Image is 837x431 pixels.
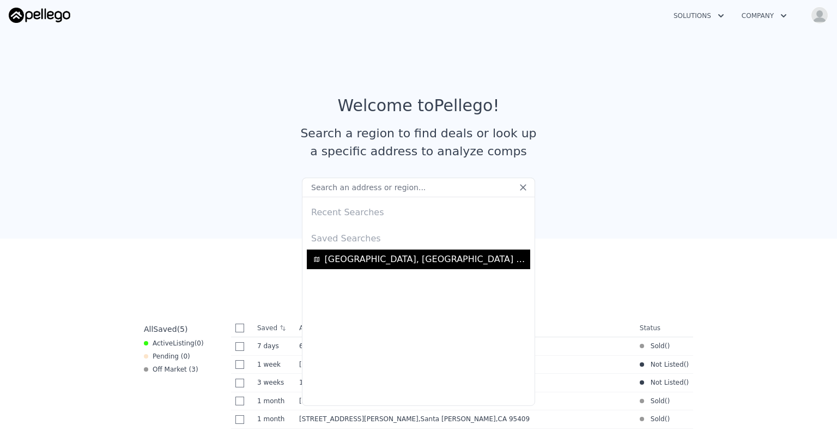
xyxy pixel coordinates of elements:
button: Company [733,6,796,26]
span: ) [686,378,689,387]
span: 1688 Kearny Ct [299,379,350,386]
div: Pending ( 0 ) [144,352,190,361]
div: Saved Properties [139,274,697,293]
span: , CA 95409 [496,415,530,423]
span: [STREET_ADDRESS] [299,361,364,368]
span: Not Listed ( [644,378,687,387]
span: [STREET_ADDRESS] [299,397,364,405]
span: [GEOGRAPHIC_DATA], [GEOGRAPHIC_DATA] - 95409 [325,253,527,266]
img: Pellego [9,8,70,23]
span: Sold ( [644,342,668,350]
span: [STREET_ADDRESS][PERSON_NAME] [299,415,418,423]
div: Search a region to find deals or look up a specific address to analyze comps [296,124,541,160]
time: 2025-09-12 19:10 [257,342,290,350]
span: ) [667,415,670,423]
span: Listing [173,339,195,347]
div: All ( 5 ) [144,324,187,335]
img: avatar [811,7,828,24]
span: 624 Saint [PERSON_NAME] Dr [299,342,397,350]
span: Saved [153,325,177,333]
span: ) [667,342,670,350]
span: Sold ( [644,415,668,423]
input: Search an address or region... [302,178,535,197]
span: Not Listed ( [644,360,687,369]
div: Recent Searches [307,197,530,223]
th: Saved [253,319,295,337]
span: Sold ( [644,397,668,405]
div: Welcome to Pellego ! [338,96,500,116]
span: Active ( 0 ) [153,339,204,348]
span: ) [667,397,670,405]
time: 2025-08-26 22:27 [257,378,290,387]
button: Solutions [665,6,733,26]
th: Status [635,319,693,337]
div: Saved Searches [307,223,530,250]
a: [GEOGRAPHIC_DATA], [GEOGRAPHIC_DATA] - 95409 [313,253,527,266]
th: Address [295,319,635,337]
time: 2025-08-18 16:39 [257,415,290,423]
div: Off Market ( 3 ) [144,365,198,374]
span: ) [686,360,689,369]
time: 2025-08-19 19:19 [257,397,290,405]
time: 2025-09-11 22:14 [257,360,290,369]
span: , Santa [PERSON_NAME] [418,415,534,423]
